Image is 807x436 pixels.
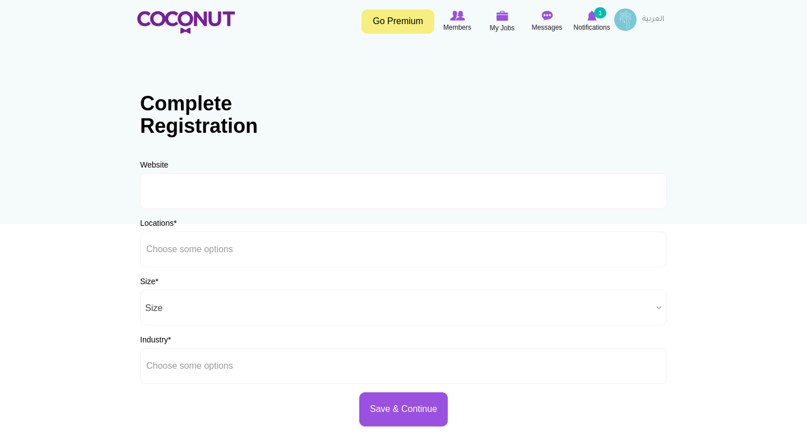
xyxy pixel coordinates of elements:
label: Locations [140,217,177,229]
img: My Jobs [496,11,508,21]
span: Members [443,22,471,33]
a: Go Premium [361,10,434,34]
small: 1 [594,7,606,18]
img: Home [137,11,235,34]
span: This field is required. [174,219,177,228]
a: My Jobs My Jobs [480,8,525,35]
span: This field is required. [155,277,158,286]
a: Messages Messages [525,8,569,34]
a: Browse Members Members [435,8,480,34]
button: Save & Continue [359,392,448,426]
label: Size [140,276,159,287]
label: Industry [140,334,171,345]
a: العربية [637,8,670,31]
img: Notifications [587,11,597,21]
img: Browse Members [450,11,465,21]
span: Size [145,290,652,326]
a: Notifications Notifications 1 [569,8,614,34]
span: Messages [532,22,563,33]
span: Notifications [573,22,610,33]
img: Messages [541,11,553,21]
h1: Complete Registration [140,92,280,137]
label: Website [140,159,168,170]
span: This field is required. [168,335,171,344]
span: My Jobs [490,22,515,34]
